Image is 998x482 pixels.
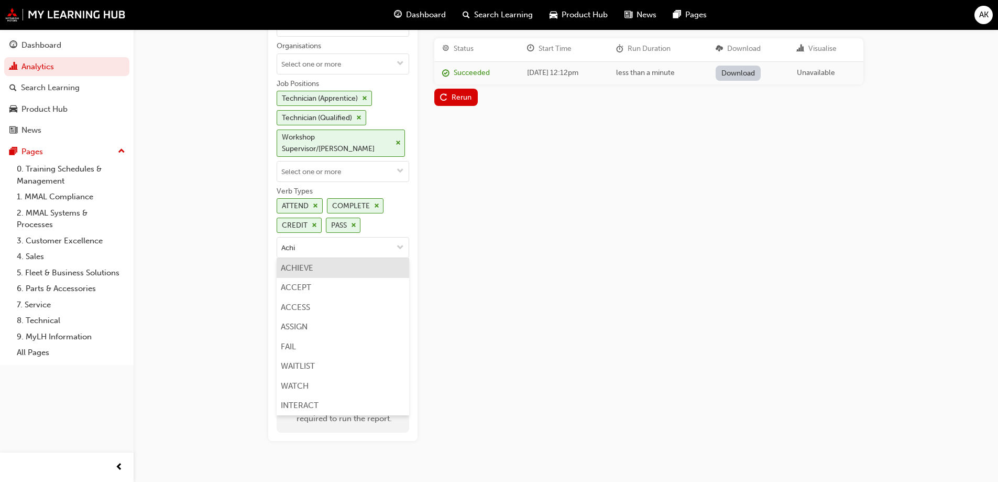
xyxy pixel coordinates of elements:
[13,265,129,281] a: 5. Fleet & Business Solutions
[386,4,454,26] a: guage-iconDashboard
[332,200,370,212] div: COMPLETE
[392,162,409,181] button: toggle menu
[13,249,129,265] a: 4. Sales
[13,297,129,313] a: 7. Service
[21,39,61,51] div: Dashboard
[277,376,409,396] li: WATCH
[9,62,17,72] span: chart-icon
[277,162,409,181] input: Job PositionsTechnician (Apprentice)cross-iconTechnician (Qualified)cross-iconWorkshop Supervisor...
[394,8,402,22] span: guage-icon
[282,112,352,124] div: Technician (Qualified)
[9,83,17,93] span: search-icon
[628,43,671,55] div: Run Duration
[527,45,534,53] span: clock-icon
[4,78,129,98] a: Search Learning
[115,461,123,474] span: prev-icon
[13,329,129,345] a: 9. MyLH Information
[440,94,447,103] span: replay-icon
[282,132,391,155] div: Workshop Supervisor/[PERSON_NAME]
[474,9,533,21] span: Search Learning
[452,93,471,102] div: Rerun
[624,8,632,22] span: news-icon
[527,67,601,79] div: [DATE] 12:12pm
[4,142,129,162] button: Pages
[351,222,356,229] span: cross-icon
[727,43,761,55] div: Download
[277,278,409,298] li: ACCEPT
[21,82,80,94] div: Search Learning
[442,45,449,53] span: target-icon
[13,161,129,189] a: 0. Training Schedules & Management
[616,45,623,53] span: duration-icon
[13,189,129,205] a: 1. MMAL Compliance
[4,36,129,55] a: Dashboard
[9,126,17,135] span: news-icon
[277,337,409,357] li: FAIL
[974,6,993,24] button: AK
[406,9,446,21] span: Dashboard
[277,317,409,337] li: ASSIGN
[277,54,409,74] input: Organisationstoggle menu
[442,69,449,78] span: report_succeeded-icon
[541,4,616,26] a: car-iconProduct Hub
[4,121,129,140] a: News
[396,140,401,146] span: cross-icon
[463,8,470,22] span: search-icon
[9,147,17,157] span: pages-icon
[277,297,409,317] li: ACCESS
[21,124,41,136] div: News
[282,220,308,232] div: CREDIT
[277,258,409,278] li: ACHIEVE
[9,105,17,114] span: car-icon
[277,396,409,416] li: INTERACT
[277,186,313,197] div: Verb Types
[797,45,804,53] span: chart-icon
[454,43,474,55] div: Status
[13,313,129,329] a: 8. Technical
[979,9,989,21] span: AK
[331,220,347,232] div: PASS
[13,345,129,361] a: All Pages
[4,100,129,119] a: Product Hub
[21,103,68,115] div: Product Hub
[392,238,409,258] button: toggle menu
[21,146,43,158] div: Pages
[808,43,837,55] div: Visualise
[313,203,318,209] span: cross-icon
[118,145,125,158] span: up-icon
[397,60,404,69] span: down-icon
[9,41,17,50] span: guage-icon
[392,54,409,74] button: toggle menu
[5,8,126,22] img: mmal
[374,203,379,209] span: cross-icon
[397,244,404,253] span: down-icon
[4,57,129,77] a: Analytics
[277,357,409,377] li: WAITLIST
[562,9,608,21] span: Product Hub
[550,8,557,22] span: car-icon
[616,67,700,79] div: less than a minute
[362,95,367,102] span: cross-icon
[454,4,541,26] a: search-iconSearch Learning
[685,9,707,21] span: Pages
[277,41,321,51] div: Organisations
[312,222,317,229] span: cross-icon
[673,8,681,22] span: pages-icon
[397,23,404,31] span: down-icon
[797,68,835,77] span: Unavailable
[277,79,319,89] div: Job Positions
[13,205,129,233] a: 2. MMAL Systems & Processes
[637,9,656,21] span: News
[716,66,761,81] a: Download
[434,89,478,106] button: Rerun
[665,4,715,26] a: pages-iconPages
[13,281,129,297] a: 6. Parts & Accessories
[397,167,404,176] span: down-icon
[616,4,665,26] a: news-iconNews
[454,67,490,79] div: Succeeded
[282,200,309,212] div: ATTEND
[716,45,723,53] span: download-icon
[282,93,358,105] div: Technician (Apprentice)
